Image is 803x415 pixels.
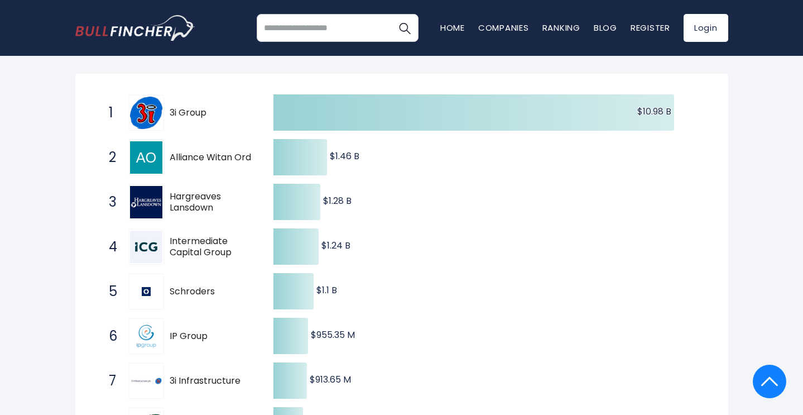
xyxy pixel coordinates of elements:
text: $955.35 M [311,328,355,341]
span: 3i Infrastructure [170,375,254,387]
span: 5 [103,282,114,301]
a: Go to homepage [75,15,195,41]
button: Search [391,14,419,42]
text: $10.98 B [637,105,671,118]
span: 7 [103,371,114,390]
a: Register [631,22,670,34]
img: bullfincher logo [75,15,195,41]
span: 1 [103,103,114,122]
span: Alliance Witan Ord [170,152,254,164]
span: Hargreaves Lansdown [170,191,254,214]
text: $913.65 M [310,373,351,386]
span: 2 [103,148,114,167]
a: Blog [594,22,617,34]
img: Schroders [142,287,151,296]
text: $1.24 B [321,239,350,252]
img: IP Group [130,320,162,352]
span: 3 [103,193,114,212]
span: 4 [103,237,114,256]
a: Companies [478,22,529,34]
span: 6 [103,327,114,346]
text: $1.28 B [323,194,352,207]
text: $1.46 B [330,150,359,163]
span: Schroders [170,286,254,298]
img: Alliance Witan Ord [130,141,162,174]
img: 3i Infrastructure [130,365,162,397]
span: Intermediate Capital Group [170,236,254,259]
span: 3i Group [170,107,254,119]
a: Ranking [542,22,580,34]
a: Home [440,22,465,34]
img: Hargreaves Lansdown [130,186,162,218]
text: $1.1 B [316,284,337,297]
img: 3i Group [130,97,162,129]
a: Login [684,14,728,42]
p: The following shows the ranking of the largest British companies by profit or net income (TTM). T... [75,21,628,56]
img: Intermediate Capital Group [130,231,162,263]
span: IP Group [170,331,254,342]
